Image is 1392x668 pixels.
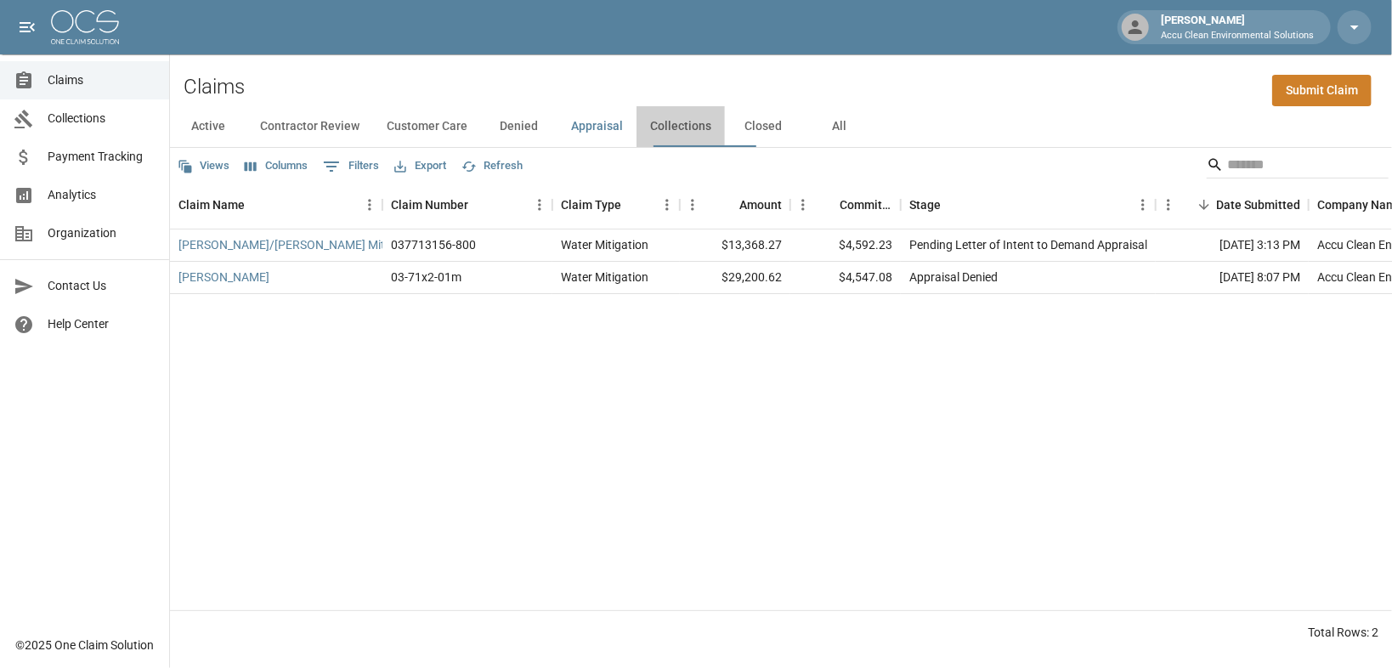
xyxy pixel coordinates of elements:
a: [PERSON_NAME] [178,269,269,286]
div: Appraisal Denied [909,269,998,286]
button: Menu [680,192,705,218]
button: Sort [245,193,269,217]
div: dynamic tabs [170,106,1392,147]
span: Organization [48,224,156,242]
button: open drawer [10,10,44,44]
button: Views [173,153,234,179]
div: Claim Number [382,181,552,229]
div: Total Rows: 2 [1308,624,1378,641]
button: Sort [941,193,965,217]
button: Menu [654,192,680,218]
div: [DATE] 8:07 PM [1156,262,1309,294]
button: Select columns [240,153,312,179]
div: Stage [901,181,1156,229]
button: Denied [481,106,557,147]
div: Claim Name [178,181,245,229]
p: Accu Clean Environmental Solutions [1161,29,1314,43]
div: $29,200.62 [680,262,790,294]
button: Menu [790,192,816,218]
button: Sort [816,193,840,217]
button: Appraisal [557,106,637,147]
button: Active [170,106,246,147]
div: [DATE] 3:13 PM [1156,229,1309,262]
button: Menu [1156,192,1181,218]
div: © 2025 One Claim Solution [15,637,154,654]
div: Amount [739,181,782,229]
div: Amount [680,181,790,229]
span: Contact Us [48,277,156,295]
img: ocs-logo-white-transparent.png [51,10,119,44]
button: All [801,106,878,147]
div: Water Mitigation [561,269,648,286]
div: Claim Type [552,181,680,229]
button: Sort [716,193,739,217]
div: Date Submitted [1156,181,1309,229]
button: Refresh [457,153,527,179]
div: $13,368.27 [680,229,790,262]
div: Search [1207,151,1389,182]
div: Committed Amount [790,181,901,229]
div: [PERSON_NAME] [1154,12,1321,42]
button: Menu [1130,192,1156,218]
div: Committed Amount [840,181,892,229]
div: Claim Name [170,181,382,229]
span: Help Center [48,315,156,333]
div: $4,547.08 [790,262,901,294]
div: $4,592.23 [790,229,901,262]
button: Export [390,153,450,179]
span: Analytics [48,186,156,204]
button: Sort [621,193,645,217]
a: Submit Claim [1272,75,1372,106]
button: Sort [1192,193,1216,217]
button: Customer Care [373,106,481,147]
span: Claims [48,71,156,89]
div: 037713156-800 [391,236,476,253]
button: Closed [725,106,801,147]
div: Stage [909,181,941,229]
div: Date Submitted [1216,181,1300,229]
button: Collections [637,106,725,147]
span: Payment Tracking [48,148,156,166]
a: [PERSON_NAME]/[PERSON_NAME] Mitigation [178,236,422,253]
div: Pending Letter of Intent to Demand Appraisal [909,236,1147,253]
div: Water Mitigation [561,236,648,253]
button: Sort [468,193,492,217]
button: Contractor Review [246,106,373,147]
button: Menu [527,192,552,218]
div: Claim Type [561,181,621,229]
button: Menu [357,192,382,218]
button: Show filters [319,153,383,180]
div: Claim Number [391,181,468,229]
span: Collections [48,110,156,127]
h2: Claims [184,75,245,99]
div: 03-71x2-01m [391,269,461,286]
